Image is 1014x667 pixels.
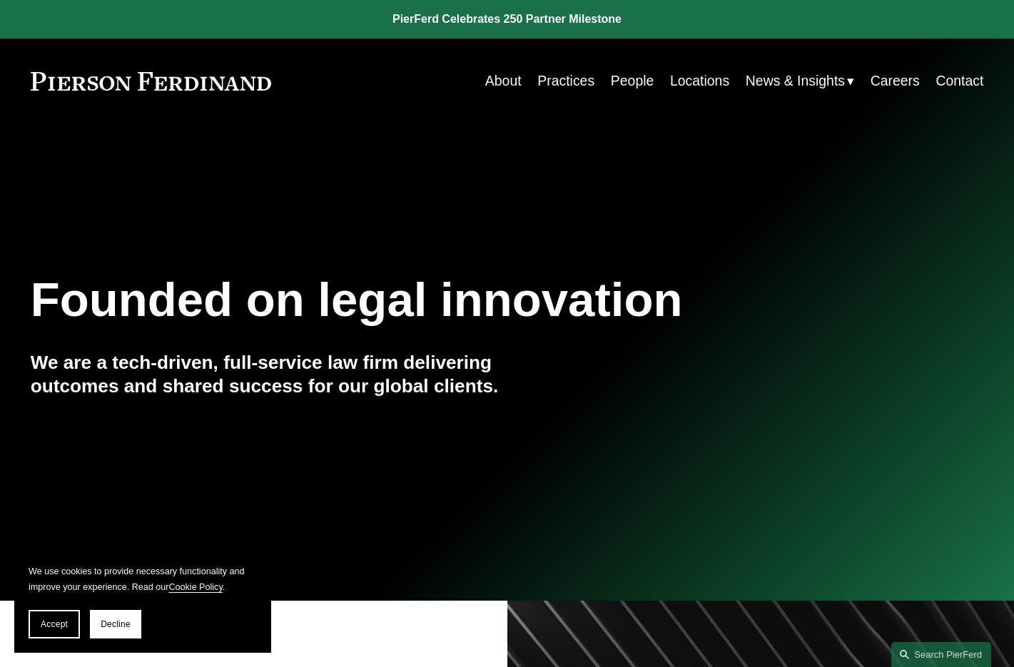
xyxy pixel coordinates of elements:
span: Accept [41,619,68,629]
a: Search this site [891,642,991,667]
a: Practices [537,67,594,95]
a: People [611,67,654,95]
h1: Founded on legal innovation [31,273,825,327]
a: Careers [871,67,920,95]
span: Decline [101,619,131,629]
span: News & Insights [746,68,845,93]
p: We use cookies to provide necessary functionality and improve your experience. Read our . [29,564,257,596]
button: Decline [90,610,141,638]
h4: We are a tech-driven, full-service law firm delivering outcomes and shared success for our global... [31,351,507,399]
button: Accept [29,610,80,638]
a: Contact [936,67,983,95]
section: Cookie banner [14,549,271,653]
a: About [485,67,522,95]
a: Cookie Policy [168,582,222,592]
a: Locations [670,67,729,95]
a: folder dropdown [746,67,854,95]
